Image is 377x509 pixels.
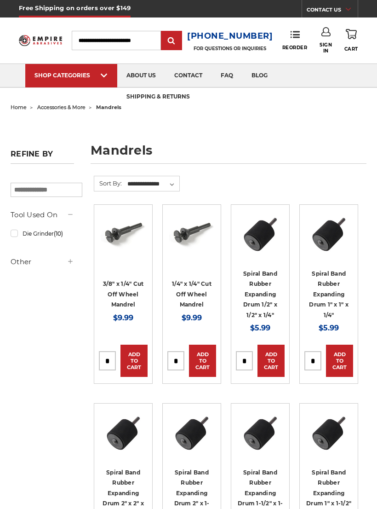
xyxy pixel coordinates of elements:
a: Add to Cart [189,345,216,377]
select: Sort By: [126,177,179,191]
a: [PHONE_NUMBER] [187,29,273,43]
img: Empire Abrasives [19,32,62,49]
img: Angled profile of Black Hawk 2 inch x 1-1/2 inch expanding drum, optimal for metal finishing tasks. [169,410,214,455]
h5: Tool Used On [11,209,74,220]
a: Spiral Band Rubber Expanding Drum 1/2" x 1/2" x 1/4" [243,270,277,318]
img: 3/8" inch x 1/4" inch mandrel [101,211,146,256]
span: $9.99 [182,313,202,322]
input: Submit [162,32,181,50]
h1: mandrels [91,144,366,164]
a: Add to Cart [120,345,148,377]
a: shipping & returns [117,86,199,109]
img: BHA's 1 inch x 1-1/2 inch rubber drum bottom profile, for reliable spiral band attachment. [306,410,351,455]
span: $9.99 [113,313,133,322]
a: Reorder [282,30,308,50]
span: $5.99 [250,324,270,332]
span: Reorder [282,45,308,51]
a: blog [242,64,277,87]
span: mandrels [96,104,121,110]
a: accessories & more [37,104,86,110]
p: FOR QUESTIONS OR INQUIRIES [187,46,273,52]
a: Add to Cart [257,345,285,377]
a: contact [165,64,211,87]
a: home [11,104,27,110]
img: BHA's 1-1/2 inch x 1/2 inch rubber drum bottom profile, for reliable spiral band attachment. [238,211,283,256]
img: Angled profile of Black Hawk 1-1/2 inch x 1-1/2 inch expanding drum, optimal for metal finishing ... [238,410,283,455]
img: BHA's 1 inch x 1 inch rubber drum bottom profile, for reliable spiral band attachment. [306,211,351,256]
label: Sort By: [94,176,122,190]
a: CONTACT US [307,5,358,17]
h5: Refine by [11,150,74,164]
a: about us [117,64,165,87]
span: $5.99 [319,324,339,332]
img: 1/4" inch x 1/4" inch mandrel [169,211,214,256]
a: 3/8" x 1/4" Cut Off Wheel Mandrel [103,280,144,308]
h5: Other [11,256,74,267]
span: Cart [344,46,358,52]
a: Die Grinder [11,226,74,242]
span: Sign In [320,42,332,54]
div: SHOP CATEGORIES [34,72,108,79]
a: Cart [344,27,358,53]
a: 1/4" x 1/4" Cut Off Wheel Mandrel [172,280,211,308]
span: (10) [54,230,63,237]
a: faq [211,64,242,87]
img: BHA's 2 inch x 2 inch rubber drum bottom profile, for reliable spiral band attachment. [101,410,146,455]
a: Spiral Band Rubber Expanding Drum 1" x 1" x 1/4" [309,270,348,318]
a: Add to Cart [326,345,353,377]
